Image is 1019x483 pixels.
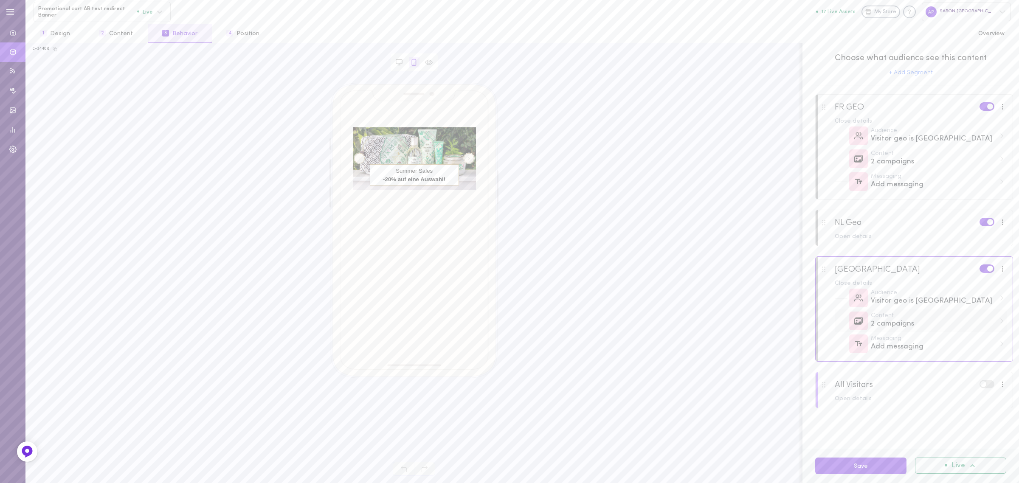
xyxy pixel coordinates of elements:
[212,24,274,43] button: 4Position
[835,281,1007,286] div: Close details
[871,134,996,144] div: Visitor geo is [GEOGRAPHIC_DATA]
[871,313,1005,329] div: 2 campaigns
[414,462,435,476] span: Redo
[148,24,212,43] button: 3Behavior
[871,151,996,157] div: Content
[816,9,861,15] a: 17 Live Assets
[815,372,1013,408] div: All VisitorsOpen details
[915,458,1006,474] button: Live
[871,336,1005,352] div: Add messaging
[21,445,34,458] img: Feedback Button
[871,157,996,167] div: 2 campaigns
[464,153,474,164] div: Right arrow
[816,9,856,14] button: 17 Live Assets
[835,102,864,112] div: FR GEO
[354,153,365,164] div: Left arrow
[162,30,169,37] span: 3
[922,3,1011,21] div: SABON [GEOGRAPHIC_DATA]
[871,290,996,296] div: Audience
[871,342,996,352] div: Add messaging
[871,128,1005,144] div: Visitor geo is France
[871,319,996,329] div: 2 campaigns
[889,70,933,76] button: + Add Segment
[871,180,996,190] div: Add messaging
[25,24,84,43] button: 1Design
[835,264,920,275] div: [GEOGRAPHIC_DATA]
[835,234,1007,240] div: Open details
[370,174,459,182] span: -20% auf eine Auswahl!
[370,168,459,175] span: Summer Sales
[871,296,996,306] div: Visitor geo is [GEOGRAPHIC_DATA]
[871,174,996,180] div: Messaging
[871,174,1005,190] div: Add messaging
[226,30,233,37] span: 4
[815,458,906,474] button: Save
[40,30,47,37] span: 1
[835,380,873,390] div: All Visitors
[871,128,996,134] div: Audience
[38,6,137,19] span: Promotional cart AB test redirect Banner
[815,210,1013,246] div: NL GeoOpen details
[964,24,1019,43] button: Overview
[835,218,861,228] div: NL Geo
[137,9,153,14] span: Live
[835,396,1007,402] div: Open details
[33,46,50,52] div: c-34468
[951,462,965,469] span: Live
[861,6,900,18] a: My Store
[871,290,1005,306] div: Visitor geo is Germany
[815,94,1013,199] div: FR GEOClose detailsAudienceVisitor geo is [GEOGRAPHIC_DATA]Content2 campaignsMessagingAdd messaging
[835,118,1007,124] div: Close details
[903,6,916,18] div: Knowledge center
[871,313,996,319] div: Content
[84,24,147,43] button: 2Content
[871,151,1005,167] div: 2 campaigns
[393,462,414,476] span: Undo
[815,52,1006,64] span: Choose what audience see this content
[874,8,896,16] span: My Store
[871,336,996,342] div: Messaging
[99,30,106,37] span: 2
[815,256,1013,362] div: [GEOGRAPHIC_DATA]Close detailsAudienceVisitor geo is [GEOGRAPHIC_DATA]Content2 campaignsMessaging...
